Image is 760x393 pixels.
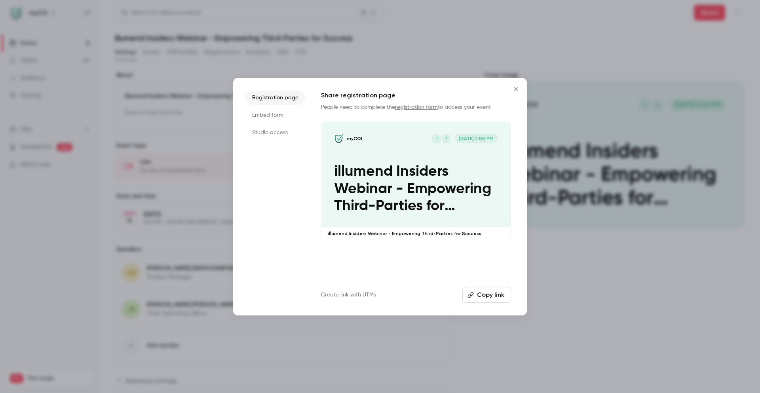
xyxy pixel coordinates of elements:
button: Copy link [462,287,511,303]
a: Create link with UTMs [321,291,376,299]
p: People need to complete the to access your event [321,103,511,111]
button: Close [508,81,524,97]
p: illumend Insiders Webinar - Empowering Third-Parties for Success [334,163,498,215]
a: registration form [395,104,438,110]
li: Studio access [246,125,305,140]
li: Embed form [246,108,305,122]
a: illumend Insiders Webinar - Empowering Third-Parties for SuccessmyCOIJJ[DATE] 2:00 PMillumend Ins... [321,121,511,241]
img: illumend Insiders Webinar - Empowering Third-Parties for Success [334,134,344,143]
span: [DATE] 2:00 PM [455,134,498,143]
p: illumend Insiders Webinar - Empowering Third-Parties for Success [328,230,504,237]
h1: Share registration page [321,91,511,100]
div: J [441,133,452,144]
p: myCOI [347,135,362,142]
div: J [431,133,442,144]
li: Registration page [246,91,305,105]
